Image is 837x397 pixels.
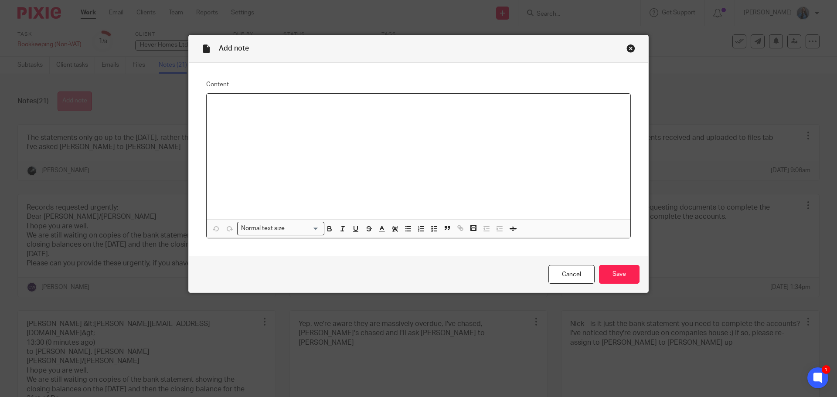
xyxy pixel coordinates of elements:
[219,45,249,52] span: Add note
[626,44,635,53] div: Close this dialog window
[206,80,631,89] label: Content
[822,365,830,374] div: 1
[237,222,324,235] div: Search for option
[239,224,287,233] span: Normal text size
[548,265,595,284] a: Cancel
[288,224,319,233] input: Search for option
[599,265,640,284] input: Save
